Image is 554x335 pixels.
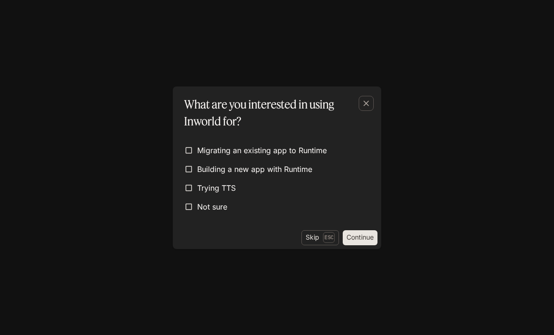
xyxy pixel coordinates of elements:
[197,182,236,194] span: Trying TTS
[184,96,366,130] p: What are you interested in using Inworld for?
[197,201,227,212] span: Not sure
[301,230,339,245] button: SkipEsc
[323,232,335,242] p: Esc
[197,145,327,156] span: Migrating an existing app to Runtime
[343,230,377,245] button: Continue
[197,164,312,175] span: Building a new app with Runtime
